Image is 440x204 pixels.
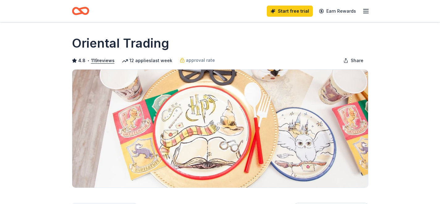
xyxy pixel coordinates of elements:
div: 12 applies last week [122,57,172,64]
a: Earn Rewards [315,6,360,17]
span: approval rate [186,57,215,64]
a: approval rate [180,57,215,64]
button: Share [338,54,368,67]
span: Share [351,57,363,64]
a: Home [72,4,89,18]
h1: Oriental Trading [72,35,169,52]
button: 119reviews [91,57,115,64]
img: Image for Oriental Trading [72,70,368,188]
span: 4.8 [78,57,86,64]
a: Start free trial [267,6,313,17]
span: • [87,58,89,63]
